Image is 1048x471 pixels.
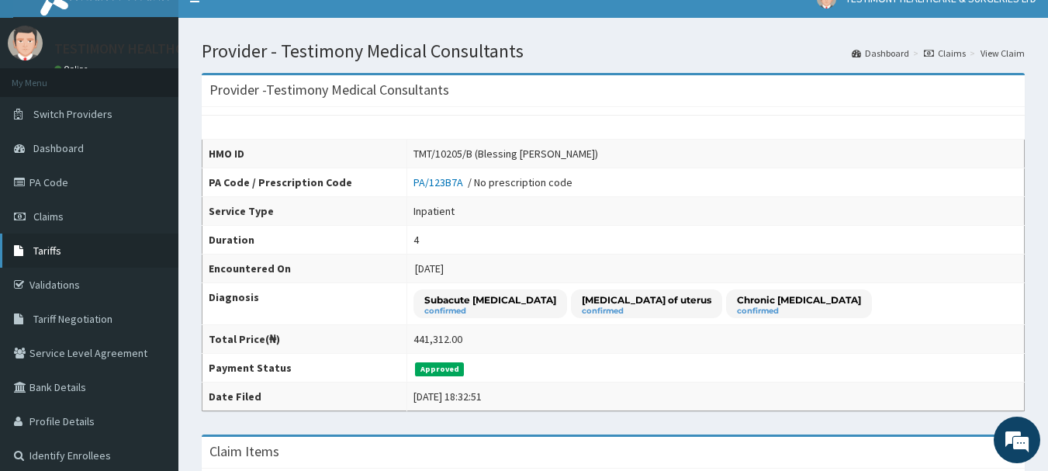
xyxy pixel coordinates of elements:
[202,41,1025,61] h1: Provider - Testimony Medical Consultants
[413,175,572,190] div: / No prescription code
[202,140,407,168] th: HMO ID
[415,362,464,376] span: Approved
[202,383,407,411] th: Date Filed
[424,293,556,306] p: Subacute [MEDICAL_DATA]
[81,87,261,107] div: Chat with us now
[415,261,444,275] span: [DATE]
[202,255,407,283] th: Encountered On
[209,445,279,459] h3: Claim Items
[33,210,64,223] span: Claims
[413,146,598,161] div: TMT/10205/B (Blessing [PERSON_NAME])
[413,331,462,347] div: 441,312.00
[202,226,407,255] th: Duration
[33,244,61,258] span: Tariffs
[202,325,407,354] th: Total Price(₦)
[413,232,419,248] div: 4
[413,175,468,189] a: PA/123B7A
[413,203,455,219] div: Inpatient
[852,47,909,60] a: Dashboard
[202,283,407,325] th: Diagnosis
[29,78,63,116] img: d_794563401_company_1708531726252_794563401
[54,42,313,56] p: TESTIMONY HEALTHCARE & SURGERIES LTD
[33,312,112,326] span: Tariff Negotiation
[981,47,1025,60] a: View Claim
[209,83,449,97] h3: Provider - Testimony Medical Consultants
[54,64,92,74] a: Online
[202,197,407,226] th: Service Type
[8,26,43,61] img: User Image
[33,107,112,121] span: Switch Providers
[33,141,84,155] span: Dashboard
[202,168,407,197] th: PA Code / Prescription Code
[737,293,861,306] p: Chronic [MEDICAL_DATA]
[582,307,711,315] small: confirmed
[202,354,407,383] th: Payment Status
[737,307,861,315] small: confirmed
[924,47,966,60] a: Claims
[8,310,296,364] textarea: Type your message and hit 'Enter'
[254,8,292,45] div: Minimize live chat window
[90,138,214,295] span: We're online!
[413,389,482,404] div: [DATE] 18:32:51
[424,307,556,315] small: confirmed
[582,293,711,306] p: [MEDICAL_DATA] of uterus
